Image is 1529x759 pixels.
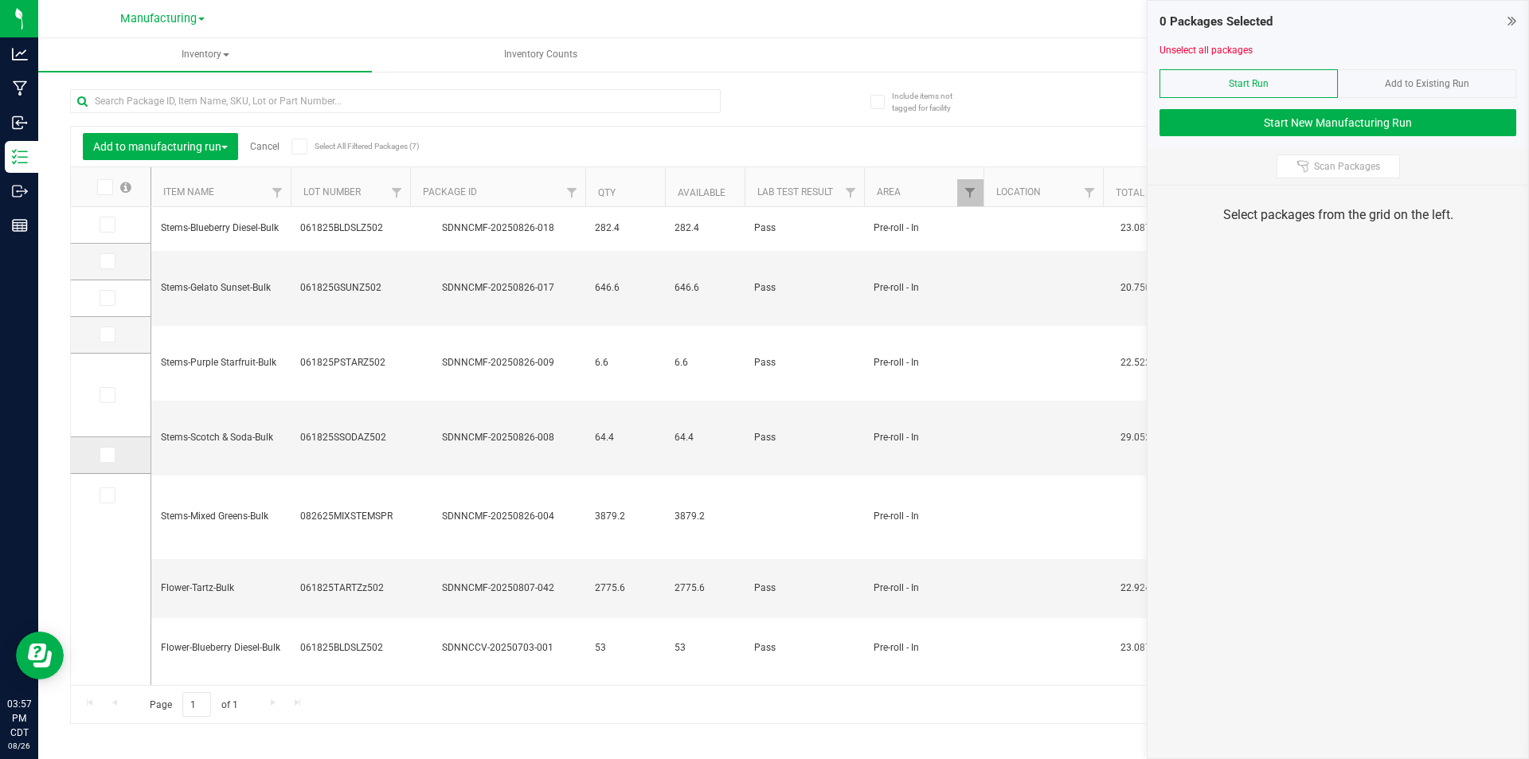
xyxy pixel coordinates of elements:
span: 061825SSODAZ502 [300,430,401,445]
span: 6.6 [595,355,655,370]
span: 061825BLDSLZ502 [300,221,401,236]
span: 2775.6 [595,581,655,596]
span: Scan Packages [1314,160,1380,173]
span: Inventory Counts [483,48,599,61]
span: 53 [675,640,735,655]
a: Filter [838,179,864,206]
div: SDNNCMF-20250826-018 [408,221,588,236]
a: Filter [1077,179,1103,206]
inline-svg: Analytics [12,46,28,62]
span: Flower-Blueberry Diesel-Bulk [161,640,281,655]
input: Search Package ID, Item Name, SKU, Lot or Part Number... [70,89,721,113]
span: 23.0870 [1113,636,1164,659]
span: 061825TARTZz502 [300,581,401,596]
span: 23.0870 [1113,217,1164,240]
inline-svg: Reports [12,217,28,233]
inline-svg: Outbound [12,183,28,199]
span: 3879.2 [595,509,655,524]
span: 082625MIXSTEMSPR [300,509,401,524]
span: 646.6 [595,280,655,295]
span: 282.4 [675,221,735,236]
span: Pre-roll - In [874,221,974,236]
span: 29.0520 [1113,426,1164,449]
a: Area [877,186,901,198]
span: Stems-Purple Starfruit-Bulk [161,355,281,370]
span: 3879.2 [675,509,735,524]
span: 22.9240 [1113,577,1164,600]
span: 53 [595,640,655,655]
div: SDNNCMF-20250826-004 [408,509,588,524]
span: 061825PSTARZ502 [300,355,401,370]
span: Stems-Blueberry Diesel-Bulk [161,221,281,236]
span: Pre-roll - In [874,509,974,524]
span: Pre-roll - In [874,430,974,445]
span: Pass [754,581,854,596]
a: Unselect all packages [1159,45,1253,56]
span: 64.4 [675,430,735,445]
span: Select all records on this page [120,182,131,193]
span: Pass [754,430,854,445]
span: 6.6 [675,355,735,370]
span: Add to manufacturing run [93,140,228,153]
span: Start Run [1229,78,1269,89]
a: Qty [598,187,616,198]
span: Pass [754,355,854,370]
span: Pre-roll - In [874,355,974,370]
span: Include items not tagged for facility [892,90,972,114]
button: Add to manufacturing run [83,133,238,160]
a: Available [678,187,725,198]
span: Flower-Tartz-Bulk [161,581,281,596]
div: Select packages from the grid on the left. [1167,205,1508,225]
span: Stems-Mixed Greens-Bulk [161,509,281,524]
a: Inventory [38,38,372,72]
a: Lot Number [303,186,361,198]
a: Filter [559,179,585,206]
a: Lab Test Result [757,186,833,198]
input: 1 [182,692,211,717]
span: Pre-roll - In [874,581,974,596]
span: Pass [754,280,854,295]
span: Add to Existing Run [1385,78,1469,89]
inline-svg: Inbound [12,115,28,131]
span: Stems-Gelato Sunset-Bulk [161,280,281,295]
inline-svg: Inventory [12,149,28,165]
a: Item Name [163,186,214,198]
p: 03:57 PM CDT [7,697,31,740]
div: SDNNCCV-20250703-001 [408,640,588,655]
div: SDNNCMF-20250826-017 [408,280,588,295]
a: Cancel [250,141,280,152]
span: Pass [754,640,854,655]
span: 061825GSUNZ502 [300,280,401,295]
div: SDNNCMF-20250826-008 [408,430,588,445]
a: Filter [264,179,291,206]
inline-svg: Manufacturing [12,80,28,96]
a: Location [996,186,1041,198]
div: SDNNCMF-20250826-009 [408,355,588,370]
button: Start New Manufacturing Run [1159,109,1516,136]
span: Page of 1 [136,692,251,717]
span: 64.4 [595,430,655,445]
span: Manufacturing [120,12,197,25]
a: Filter [384,179,410,206]
span: Stems-Scotch & Soda-Bulk [161,430,281,445]
span: 2775.6 [675,581,735,596]
div: SDNNCMF-20250807-042 [408,581,588,596]
span: Pre-roll - In [874,640,974,655]
span: 282.4 [595,221,655,236]
span: 646.6 [675,280,735,295]
a: Filter [957,179,983,206]
p: 08/26 [7,740,31,752]
a: Inventory Counts [373,38,707,72]
span: 061825BLDSLZ502 [300,640,401,655]
button: Scan Packages [1277,155,1400,178]
a: Total THC% [1116,187,1173,198]
span: Pre-roll - In [874,280,974,295]
iframe: Resource center [16,632,64,679]
span: 22.5220 [1113,351,1164,374]
span: Pass [754,221,854,236]
a: Package ID [423,186,477,198]
span: 20.7500 [1113,276,1164,299]
span: Select All Filtered Packages (7) [315,142,394,151]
